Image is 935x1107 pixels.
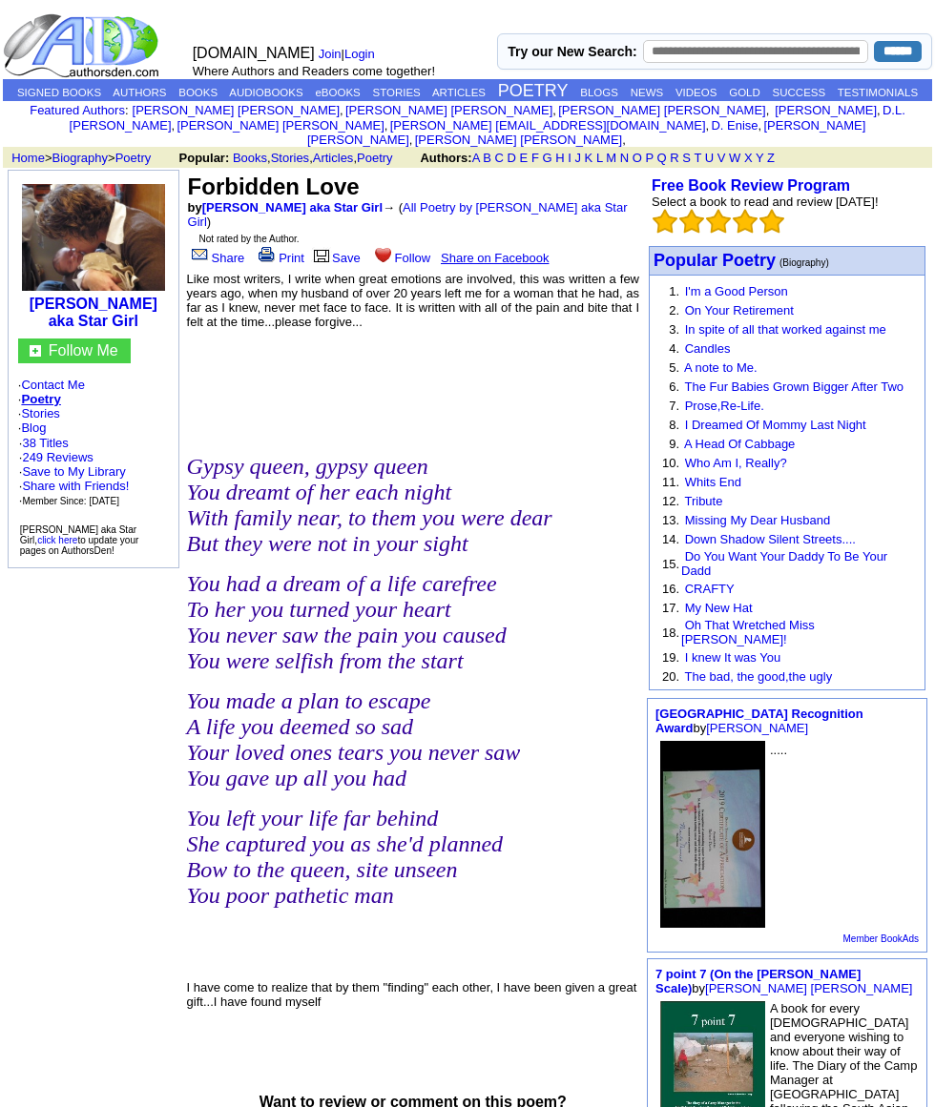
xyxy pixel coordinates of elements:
a: [PERSON_NAME] [772,103,878,117]
a: The Fur Babies Grown Bigger After Two [684,379,904,394]
a: Save [311,251,361,265]
a: NEWS [631,87,664,98]
em: Gypsy queen, gypsy queen You dreamt of her each night With family near, to them you were dear But... [187,454,552,556]
a: P [646,151,654,165]
img: heart.gif [375,246,391,262]
a: Do You Want Your Daddy To Be Your Dadd [681,549,887,578]
a: R [670,151,678,165]
img: 75448.jpg [660,741,765,928]
font: 6. [669,379,679,394]
font: i [709,121,711,132]
a: Down Shadow Silent Streets.... [685,532,856,546]
a: Poetry [357,151,393,165]
a: BLOGS [580,87,618,98]
font: 13. [662,513,679,527]
a: Featured Authors [30,103,125,117]
a: D. Enise [711,118,758,133]
a: Poetry [115,151,152,165]
a: I'm a Good Person [685,284,788,298]
a: I knew It was You [685,650,780,665]
a: Popular Poetry [654,253,776,269]
a: C [495,151,504,165]
a: X [744,151,753,165]
a: Q [657,151,667,165]
font: 1. [669,284,679,298]
a: U [705,151,714,165]
font: by [655,707,863,735]
img: bigemptystars.png [706,209,731,234]
a: B [483,151,491,165]
a: Member BookAds [843,933,919,944]
a: [GEOGRAPHIC_DATA] Recognition Award [655,707,863,735]
a: [PERSON_NAME] aka Star Girl [30,296,157,329]
a: Contact Me [21,378,84,392]
a: AUTHORS [113,87,166,98]
font: 7. [669,399,679,413]
img: bigemptystars.png [679,209,704,234]
a: click here [37,535,77,545]
a: A [472,151,480,165]
a: J [574,151,581,165]
font: by [655,967,913,995]
font: Like most writers, I write when great emotions are involved, this was written a few years ago, wh... [187,272,639,329]
a: Blog [21,420,46,435]
img: bigemptystars.png [653,209,677,234]
font: 12. [662,494,679,508]
font: 8. [669,418,679,432]
b: Authors: [420,151,471,165]
a: G [542,151,551,165]
font: 3. [669,322,679,337]
font: , , , , , , , , , , [70,103,905,147]
a: N [620,151,629,165]
a: I [568,151,571,165]
a: Share with Friends! [22,479,129,493]
font: : [30,103,128,117]
a: Tribute [684,494,722,508]
font: i [881,106,883,116]
a: Follow Me [49,342,118,359]
font: 20. [662,669,679,684]
a: Login [344,47,375,61]
a: Print [255,251,304,265]
font: (Biography) [779,257,829,268]
a: D [508,151,516,165]
img: gc.jpg [30,345,41,357]
font: Not rated by the Author. [199,234,300,244]
a: [PERSON_NAME] [EMAIL_ADDRESS][DOMAIN_NAME] [390,118,706,133]
font: 11. [662,475,679,489]
font: 9. [669,437,679,451]
img: library.gif [311,247,332,262]
a: VIDEOS [675,87,717,98]
a: POETRY [498,81,569,100]
a: [PERSON_NAME] [706,721,808,735]
label: Try our New Search: [508,44,636,59]
a: A Head Of Cabbage [684,437,795,451]
a: [PERSON_NAME] [PERSON_NAME] [133,103,340,117]
a: D.L. [PERSON_NAME] [70,103,905,133]
a: CRAFTY [685,582,735,596]
a: Follow [371,251,431,265]
img: 13700.jpg [22,184,165,291]
a: 7 point 7 (On the [PERSON_NAME] Scale) [655,967,861,995]
a: Oh That Wretched Miss [PERSON_NAME]! [681,618,815,646]
a: Books [233,151,267,165]
font: i [387,121,389,132]
a: Whits End [685,475,741,489]
font: [DOMAIN_NAME] [193,45,315,61]
a: STORIES [373,87,421,98]
a: M [606,151,616,165]
font: 10. [662,456,679,470]
a: Home [11,151,45,165]
font: Where Authors and Readers come together! [193,64,435,78]
a: Articles [313,151,354,165]
a: S [682,151,691,165]
a: A note to Me. [684,360,758,375]
img: logo_ad.gif [3,12,163,79]
a: K [585,151,593,165]
a: Stories [21,406,59,420]
a: V [717,151,726,165]
a: [PERSON_NAME] [PERSON_NAME] [177,118,384,133]
font: → ( ) [188,200,628,229]
font: | [319,47,382,61]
